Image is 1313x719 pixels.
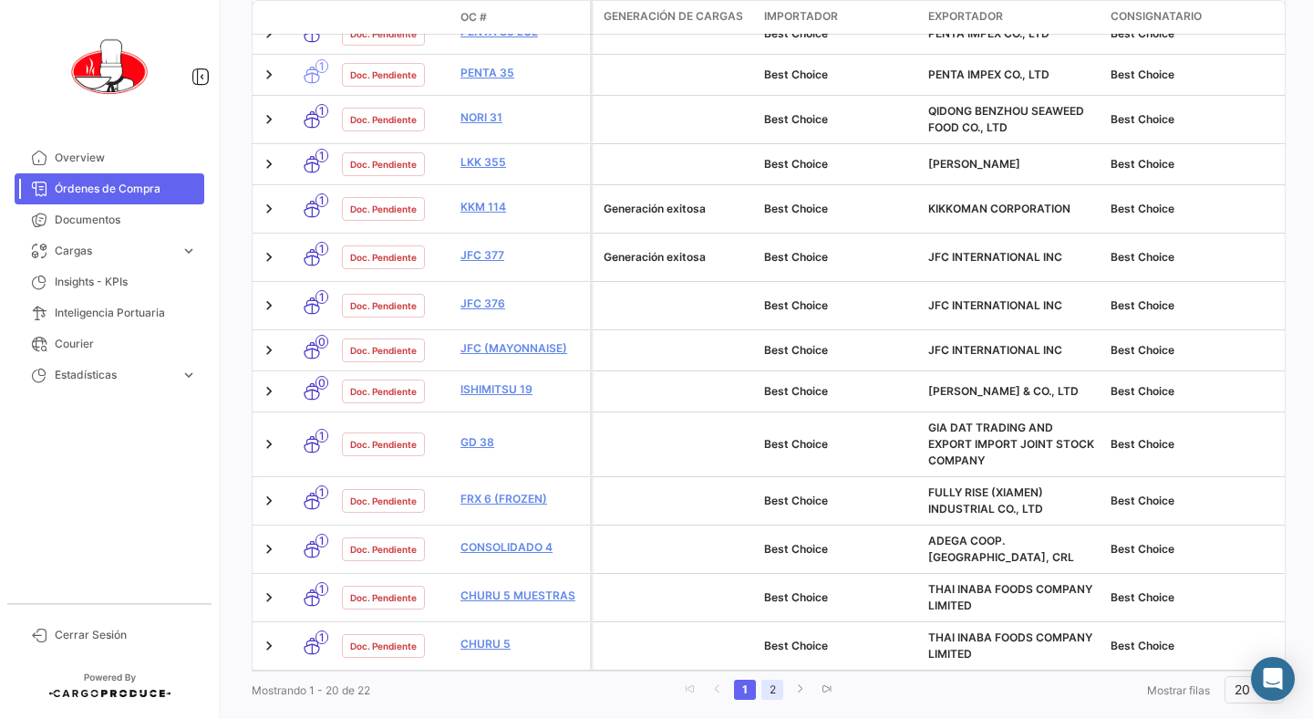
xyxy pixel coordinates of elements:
[315,429,328,443] span: 1
[315,59,328,73] span: 1
[764,298,828,312] span: Best Choice
[350,639,417,653] span: Doc. Pendiente
[928,250,1062,264] span: JFC INTERNATIONAL INC
[593,1,757,34] datatable-header-cell: Generación de cargas
[289,10,335,25] datatable-header-cell: Modo de Transporte
[1111,250,1174,264] span: Best Choice
[315,193,328,207] span: 1
[764,384,828,398] span: Best Choice
[1111,298,1174,312] span: Best Choice
[928,485,1043,516] span: FULLY RISE (XIAMEN) INDUSTRIAL CO., LTD
[604,8,743,25] span: Generación de cargas
[1111,639,1174,652] span: Best Choice
[460,434,583,451] a: GD 38
[1251,657,1295,701] div: Abrir Intercom Messenger
[315,485,328,499] span: 1
[260,435,278,453] a: Expand/Collapse Row
[315,335,328,349] span: 0
[55,627,197,643] span: Cerrar Sesión
[707,680,729,700] a: go to previous page
[260,589,278,607] a: Expand/Collapse Row
[181,367,197,383] span: expand_more
[1111,343,1174,357] span: Best Choice
[260,540,278,558] a: Expand/Collapse Row
[1111,157,1174,171] span: Best Choice
[764,250,828,264] span: Best Choice
[15,266,204,297] a: Insights - KPIs
[761,680,783,700] a: 2
[1111,8,1202,25] span: Consignatario
[764,202,828,215] span: Best Choice
[1111,437,1174,451] span: Best Choice
[1111,384,1174,398] span: Best Choice
[928,8,1003,25] span: Exportador
[350,494,417,508] span: Doc. Pendiente
[315,149,328,162] span: 1
[460,491,583,507] a: FRX 6 (FROZEN)
[764,8,838,25] span: Importador
[928,534,1074,564] span: ADEGA COOP. BORBA, CRL
[928,582,1092,612] span: THAI INABA FOODS COMPANY LIMITED
[764,437,828,451] span: Best Choice
[350,384,417,399] span: Doc. Pendiente
[55,150,197,166] span: Overview
[679,680,701,700] a: go to first page
[460,340,583,357] a: JFC (MAYONNAISE)
[764,157,828,171] span: Best Choice
[460,154,583,171] a: LKK 355
[789,680,811,700] a: go to next page
[15,328,204,359] a: Courier
[816,680,838,700] a: go to last page
[260,492,278,510] a: Expand/Collapse Row
[928,157,1020,171] span: LEE KUM KEE
[260,341,278,359] a: Expand/Collapse Row
[1147,683,1210,697] span: Mostrar filas
[604,201,750,217] div: Generación exitosa
[1111,202,1174,215] span: Best Choice
[460,247,583,264] a: JFC 377
[757,1,921,34] datatable-header-cell: Importador
[350,298,417,313] span: Doc. Pendiente
[460,381,583,398] a: ISHIMITSU 19
[315,534,328,547] span: 1
[350,202,417,216] span: Doc. Pendiente
[315,290,328,304] span: 1
[1111,542,1174,556] span: Best Choice
[1103,1,1286,34] datatable-header-cell: Consignatario
[335,10,453,25] datatable-header-cell: Estado Doc.
[460,296,583,312] a: JFC 376
[928,202,1070,215] span: KIKKOMAN CORPORATION
[453,2,590,33] datatable-header-cell: OC #
[55,367,173,383] span: Estadísticas
[260,637,278,655] a: Expand/Collapse Row
[260,297,278,315] a: Expand/Collapse Row
[55,336,197,352] span: Courier
[260,155,278,173] a: Expand/Collapse Row
[15,173,204,204] a: Órdenes de Compra
[350,542,417,557] span: Doc. Pendiente
[315,630,328,644] span: 1
[350,68,417,82] span: Doc. Pendiente
[55,274,197,290] span: Insights - KPIs
[928,298,1062,312] span: JFC INTERNATIONAL INC
[928,630,1092,661] span: THAI INABA FOODS COMPANY LIMITED
[921,1,1103,34] datatable-header-cell: Exportador
[764,639,828,652] span: Best Choice
[734,680,756,700] a: 1
[55,212,197,228] span: Documentos
[260,200,278,218] a: Expand/Collapse Row
[928,421,1094,467] span: GIA DAT TRADING AND EXPORT IMPORT JOINT STOCK COMPANY
[928,68,1049,81] span: PENTA IMPEX CO., LTD
[181,243,197,259] span: expand_more
[460,65,583,81] a: PENTA 35
[460,539,583,556] a: CONSOLIDADO 4
[350,250,417,265] span: Doc. Pendiente
[764,542,828,556] span: Best Choice
[350,343,417,358] span: Doc. Pendiente
[315,376,328,390] span: 0
[1111,494,1174,507] span: Best Choice
[350,157,417,172] span: Doc. Pendiente
[315,582,328,596] span: 1
[350,437,417,452] span: Doc. Pendiente
[1235,682,1250,697] span: 20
